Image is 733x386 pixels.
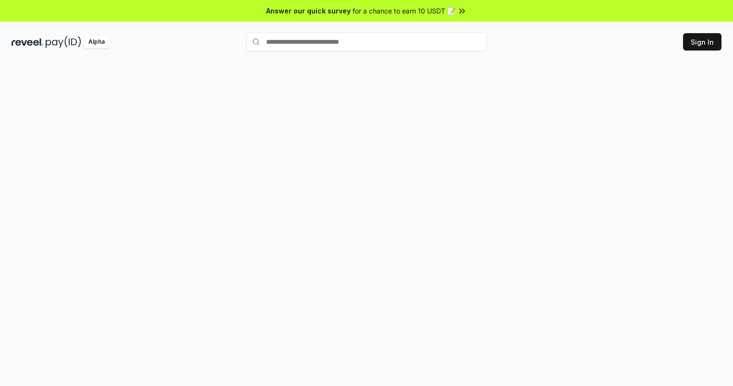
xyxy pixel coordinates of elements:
button: Sign In [683,33,721,50]
div: Alpha [83,36,110,48]
img: reveel_dark [12,36,44,48]
span: for a chance to earn 10 USDT 📝 [353,6,455,16]
span: Answer our quick survey [266,6,351,16]
img: pay_id [46,36,81,48]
